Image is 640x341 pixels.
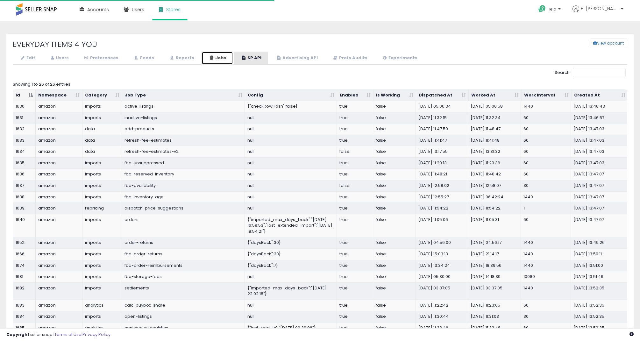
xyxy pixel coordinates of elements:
[468,311,521,322] td: [DATE] 11:31:03
[522,90,572,101] th: Work Interval: activate to sort column ascending
[36,282,82,300] td: amazon
[13,90,36,101] th: Id: activate to sort column descending
[416,123,468,135] td: [DATE] 11:47:50
[373,260,416,271] td: false
[337,180,373,191] td: false
[234,52,268,65] a: SP API
[122,248,245,260] td: fba-order-returns
[373,271,416,282] td: false
[571,146,627,157] td: [DATE] 13:47:03
[122,123,245,135] td: add-products
[373,300,416,311] td: false
[337,271,373,282] td: true
[416,248,468,260] td: [DATE] 15:03:13
[337,214,373,237] td: true
[13,52,42,65] a: Edit
[82,202,122,214] td: repricing
[122,146,245,157] td: refresh-fee-estimates-v2
[573,68,626,77] input: Search:
[337,157,373,169] td: true
[36,300,82,311] td: amazon
[571,168,627,180] td: [DATE] 13:47:07
[521,112,571,124] td: 60
[13,322,36,334] td: 1685
[245,168,337,180] td: null
[468,146,521,157] td: [DATE] 13:31:32
[122,112,245,124] td: inactive-listings
[245,146,337,157] td: null
[572,90,628,101] th: Created At: activate to sort column ascending
[36,248,82,260] td: amazon
[36,168,82,180] td: amazon
[590,39,627,48] button: View account
[245,322,337,334] td: {"last_eod_ts":"[DATE] 00:30:06"}
[36,101,82,112] td: amazon
[36,191,82,203] td: amazon
[245,157,337,169] td: null
[555,68,626,77] label: Search:
[82,282,122,300] td: imports
[122,168,245,180] td: fba-reserved-inventory
[416,322,468,334] td: [DATE] 11:33:46
[82,112,122,124] td: imports
[571,123,627,135] td: [DATE] 13:47:03
[245,311,337,322] td: null
[337,260,373,271] td: true
[373,101,416,112] td: false
[122,282,245,300] td: settlements
[13,311,36,322] td: 1684
[416,146,468,157] td: [DATE] 13:17:55
[122,202,245,214] td: dispatch-price-suggestions
[337,282,373,300] td: true
[572,5,623,20] a: Hi [PERSON_NAME]
[13,79,627,88] div: Showing 1 to 26 of 26 entries
[122,157,245,169] td: fba-unsuppressed
[521,101,571,112] td: 1440
[468,237,521,248] td: [DATE] 04:56:17
[36,146,82,157] td: amazon
[245,260,337,271] td: {"daysBack":7}
[13,214,36,237] td: 1640
[468,123,521,135] td: [DATE] 11:48:47
[87,6,109,13] span: Accounts
[82,90,122,101] th: Category: activate to sort column ascending
[571,135,627,146] td: [DATE] 13:47:03
[337,237,373,248] td: true
[36,311,82,322] td: amazon
[122,237,245,248] td: order-returns
[245,101,337,112] td: {"checkRowHash":false}
[373,168,416,180] td: false
[13,282,36,300] td: 1682
[373,135,416,146] td: false
[82,248,122,260] td: imports
[36,202,82,214] td: amazon
[571,282,627,300] td: [DATE] 13:52:35
[13,271,36,282] td: 1681
[82,237,122,248] td: imports
[54,331,82,337] a: Terms of Use
[245,248,337,260] td: {"daysBack":30}
[571,260,627,271] td: [DATE] 13:51:00
[13,300,36,311] td: 1683
[36,260,82,271] td: amazon
[337,202,373,214] td: true
[337,112,373,124] td: true
[468,112,521,124] td: [DATE] 11:32:34
[36,157,82,169] td: amazon
[416,101,468,112] td: [DATE] 05:06:34
[36,123,82,135] td: amazon
[373,248,416,260] td: false
[521,157,571,169] td: 60
[82,123,122,135] td: data
[521,237,571,248] td: 1440
[245,282,337,300] td: {"imported_max_days_back":"[DATE] 22:02:18"}
[521,271,571,282] td: 10080
[521,322,571,334] td: 60
[122,90,245,101] th: Job Type: activate to sort column ascending
[521,311,571,322] td: 30
[468,180,521,191] td: [DATE] 12:58:07
[416,135,468,146] td: [DATE] 11:41:47
[337,90,373,101] th: Enabled: activate to sort column ascending
[571,322,627,334] td: [DATE] 13:52:35
[468,271,521,282] td: [DATE] 14:18:39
